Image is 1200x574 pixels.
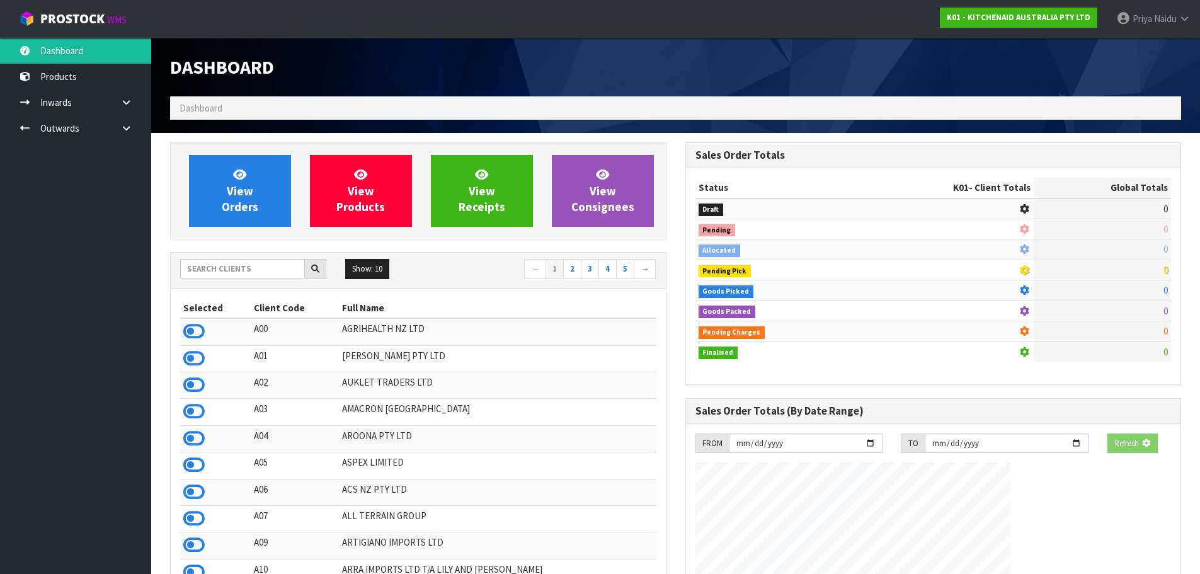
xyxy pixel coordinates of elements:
span: 0 [1163,203,1168,215]
th: Selected [180,298,251,318]
span: 0 [1163,325,1168,337]
small: WMS [107,14,127,26]
th: Client Code [251,298,339,318]
a: 1 [546,259,564,279]
td: ACS NZ PTY LTD [339,479,656,505]
span: Allocated [699,244,741,257]
input: Search clients [180,259,305,278]
span: View Consignees [571,167,634,214]
span: Goods Picked [699,285,754,298]
a: ViewProducts [310,155,412,227]
td: AROONA PTY LTD [339,425,656,452]
span: Dashboard [180,102,222,114]
a: ← [524,259,546,279]
td: A07 [251,506,339,532]
span: Naidu [1154,13,1177,25]
span: 0 [1163,305,1168,317]
a: ViewOrders [189,155,291,227]
span: Pending [699,224,736,237]
img: cube-alt.png [19,11,35,26]
td: A00 [251,318,339,345]
span: Pending Pick [699,265,751,278]
span: Finalised [699,347,738,359]
span: ProStock [40,11,105,27]
a: ViewReceipts [431,155,533,227]
td: A04 [251,425,339,452]
td: A02 [251,372,339,398]
a: 2 [563,259,581,279]
span: Goods Packed [699,306,756,318]
td: A05 [251,452,339,479]
th: Global Totals [1034,178,1171,198]
span: View Receipts [459,167,505,214]
div: TO [901,433,925,454]
h3: Sales Order Totals [695,149,1172,161]
a: 3 [581,259,599,279]
span: 0 [1163,243,1168,255]
span: View Orders [222,167,258,214]
td: A03 [251,399,339,425]
span: 0 [1163,223,1168,235]
td: ARTIGIANO IMPORTS LTD [339,532,656,559]
th: Status [695,178,853,198]
a: 4 [598,259,617,279]
td: AGRIHEALTH NZ LTD [339,318,656,345]
button: Show: 10 [345,259,389,279]
td: AMACRON [GEOGRAPHIC_DATA] [339,399,656,425]
button: Refresh [1107,433,1158,454]
div: FROM [695,433,729,454]
span: 0 [1163,264,1168,276]
span: Pending Charges [699,326,765,339]
h3: Sales Order Totals (By Date Range) [695,405,1172,417]
span: Draft [699,204,724,216]
td: A01 [251,345,339,372]
a: 5 [616,259,634,279]
span: Priya [1133,13,1152,25]
strong: K01 - KITCHENAID AUSTRALIA PTY LTD [947,12,1090,23]
th: Full Name [339,298,656,318]
span: Dashboard [170,55,274,79]
a: ViewConsignees [552,155,654,227]
span: 0 [1163,346,1168,358]
td: A09 [251,532,339,559]
th: - Client Totals [852,178,1034,198]
td: AUKLET TRADERS LTD [339,372,656,398]
nav: Page navigation [428,259,656,281]
a: K01 - KITCHENAID AUSTRALIA PTY LTD [940,8,1097,28]
span: View Products [336,167,385,214]
a: → [634,259,656,279]
td: ALL TERRAIN GROUP [339,506,656,532]
td: A06 [251,479,339,505]
span: K01 [953,181,969,193]
span: 0 [1163,284,1168,296]
td: ASPEX LIMITED [339,452,656,479]
td: [PERSON_NAME] PTY LTD [339,345,656,372]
